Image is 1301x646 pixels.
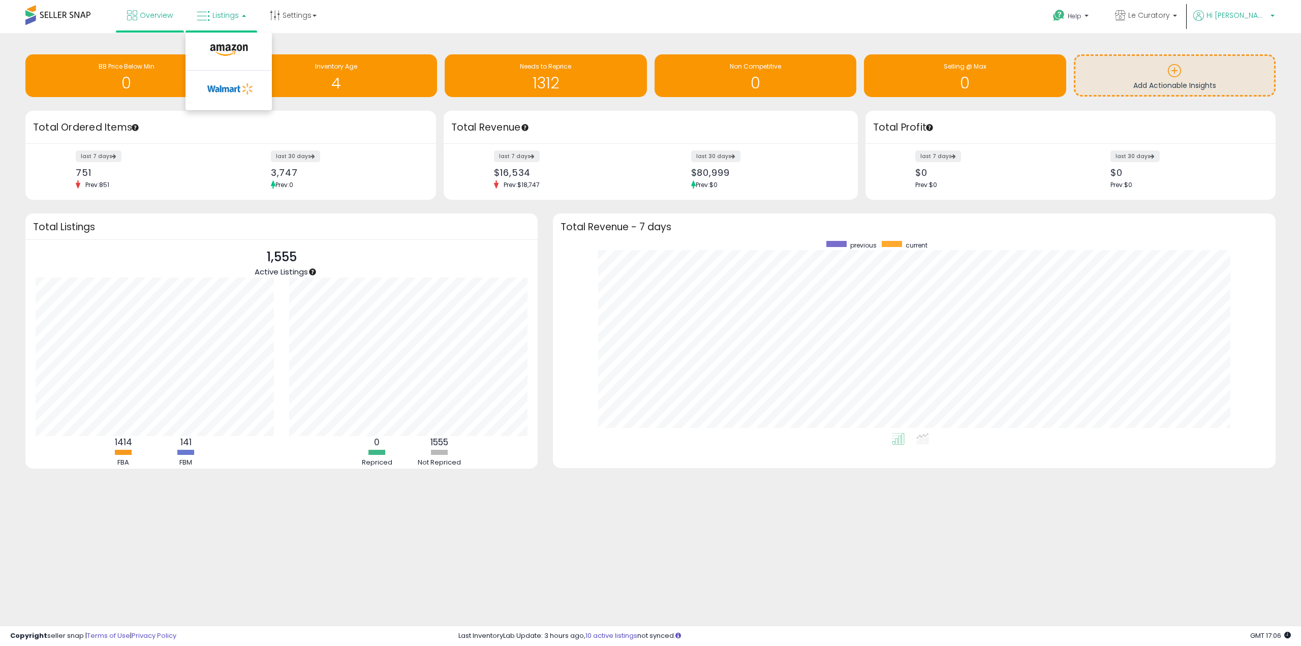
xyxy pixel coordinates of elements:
span: Overview [140,10,173,20]
span: Non Competitive [730,62,781,71]
b: 1414 [115,436,132,448]
p: 1,555 [255,248,308,267]
h3: Total Profit [873,120,1268,135]
div: Tooltip anchor [520,123,530,132]
label: last 7 days [494,150,540,162]
a: Add Actionable Insights [1075,56,1275,95]
span: Prev: $0 [915,180,937,189]
span: current [906,241,927,250]
span: Hi [PERSON_NAME] [1206,10,1267,20]
h3: Total Ordered Items [33,120,428,135]
a: Help [1045,2,1099,33]
span: Prev: $18,747 [499,180,545,189]
a: Inventory Age 4 [235,54,438,97]
span: previous [850,241,877,250]
h3: Total Listings [33,223,530,231]
div: $0 [915,167,1063,178]
h1: 1312 [450,75,642,91]
div: Tooltip anchor [925,123,934,132]
div: $80,999 [691,167,840,178]
div: FBM [156,458,216,468]
span: Prev: $0 [1110,180,1132,189]
span: Needs to Reprice [520,62,571,71]
b: 0 [374,436,380,448]
h3: Total Revenue - 7 days [561,223,1268,231]
a: BB Price Below Min 0 [25,54,228,97]
label: last 30 days [271,150,320,162]
h3: Total Revenue [451,120,850,135]
a: Non Competitive 0 [655,54,857,97]
label: last 30 days [691,150,740,162]
h1: 0 [30,75,223,91]
span: Le Curatory [1128,10,1170,20]
label: last 7 days [76,150,121,162]
div: Not Repriced [409,458,470,468]
label: last 7 days [915,150,961,162]
b: 1555 [430,436,448,448]
span: Prev: $0 [696,180,718,189]
div: $16,534 [494,167,643,178]
div: FBA [93,458,154,468]
div: Repriced [347,458,408,468]
span: Add Actionable Insights [1133,80,1216,90]
i: Get Help [1052,9,1065,22]
div: Tooltip anchor [131,123,140,132]
div: Tooltip anchor [308,267,317,276]
label: last 30 days [1110,150,1160,162]
h1: 4 [240,75,432,91]
a: Needs to Reprice 1312 [445,54,647,97]
div: 751 [76,167,223,178]
h1: 0 [869,75,1061,91]
span: BB Price Below Min [99,62,154,71]
span: Active Listings [255,266,308,277]
span: Prev: 0 [275,180,293,189]
span: Selling @ Max [944,62,986,71]
span: Help [1068,12,1081,20]
a: Hi [PERSON_NAME] [1193,10,1275,33]
h1: 0 [660,75,852,91]
a: Selling @ Max 0 [864,54,1066,97]
span: Prev: 851 [80,180,114,189]
div: 3,747 [271,167,418,178]
span: Listings [212,10,239,20]
span: Inventory Age [315,62,357,71]
b: 141 [180,436,192,448]
div: $0 [1110,167,1258,178]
